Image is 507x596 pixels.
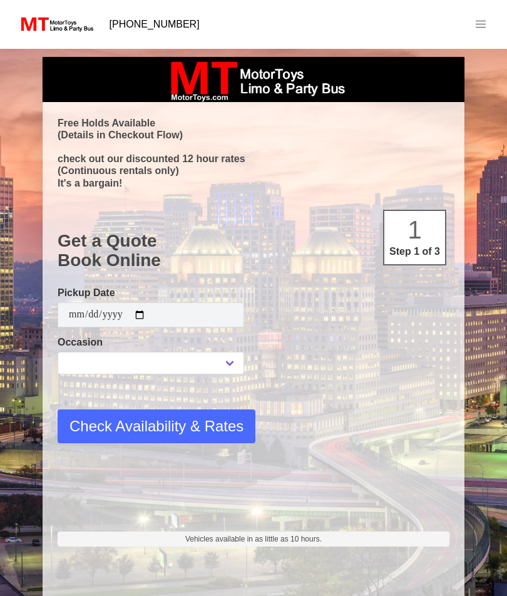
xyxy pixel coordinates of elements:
h1: Get a Quote Book Online [58,231,449,270]
span: Vehicles available in as little as 10 hours. [185,533,322,545]
label: Occasion [58,335,244,350]
p: (Details in Checkout Flow) [58,129,449,141]
a: [PHONE_NUMBER] [102,12,207,37]
img: MotorToys Logo [18,16,95,33]
p: check out our discounted 12 hour rates [58,153,449,165]
span: Check Availability & Rates [69,415,243,438]
label: Pickup Date [58,285,244,301]
button: Check Availability & Rates [58,409,255,443]
p: (Continuous rentals only) [58,165,449,177]
span: 1 [407,216,421,244]
p: It's a bargain! [58,177,449,189]
p: Free Holds Available [58,117,449,129]
img: box_logo_brand.jpeg [160,57,347,102]
p: Step 1 of 3 [389,244,440,259]
a: menu [464,8,497,41]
